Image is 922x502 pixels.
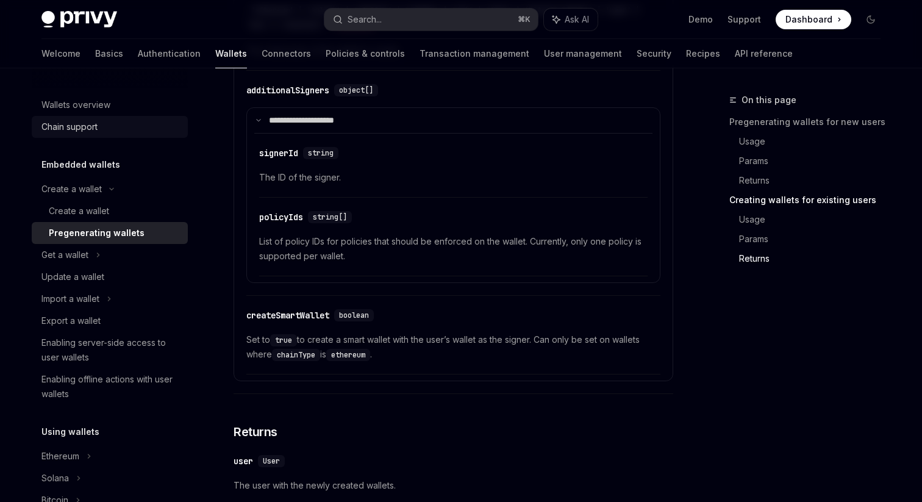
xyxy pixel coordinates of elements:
[326,349,370,361] code: ethereum
[729,112,890,132] a: Pregenerating wallets for new users
[32,368,188,405] a: Enabling offline actions with user wallets
[348,12,382,27] div: Search...
[729,190,890,210] a: Creating wallets for existing users
[234,455,253,467] div: user
[32,200,188,222] a: Create a wallet
[95,39,123,68] a: Basics
[742,93,796,107] span: On this page
[688,13,713,26] a: Demo
[234,423,277,440] span: Returns
[739,249,890,268] a: Returns
[270,334,297,346] code: true
[339,310,369,320] span: boolean
[259,170,648,185] span: The ID of the signer.
[308,148,334,158] span: string
[637,39,671,68] a: Security
[262,39,311,68] a: Connectors
[785,13,832,26] span: Dashboard
[739,210,890,229] a: Usage
[313,212,347,222] span: string[]
[420,39,529,68] a: Transaction management
[41,471,69,486] div: Solana
[138,39,201,68] a: Authentication
[246,84,329,96] div: additionalSigners
[324,9,538,30] button: Search...⌘K
[41,425,99,439] h5: Using wallets
[727,13,761,26] a: Support
[41,335,180,365] div: Enabling server-side access to user wallets
[544,9,598,30] button: Ask AI
[259,211,303,223] div: policyIds
[41,314,101,328] div: Export a wallet
[32,310,188,332] a: Export a wallet
[41,98,110,112] div: Wallets overview
[263,456,280,466] span: User
[41,372,180,401] div: Enabling offline actions with user wallets
[686,39,720,68] a: Recipes
[246,309,329,321] div: createSmartWallet
[41,120,98,134] div: Chain support
[544,39,622,68] a: User management
[272,349,320,361] code: chainType
[234,478,673,493] span: The user with the newly created wallets.
[32,332,188,368] a: Enabling server-side access to user wallets
[41,449,79,464] div: Ethereum
[41,11,117,28] img: dark logo
[32,222,188,244] a: Pregenerating wallets
[326,39,405,68] a: Policies & controls
[32,116,188,138] a: Chain support
[735,39,793,68] a: API reference
[565,13,589,26] span: Ask AI
[49,204,109,218] div: Create a wallet
[32,94,188,116] a: Wallets overview
[41,182,102,196] div: Create a wallet
[49,226,145,240] div: Pregenerating wallets
[246,332,660,362] span: Set to to create a smart wallet with the user’s wallet as the signer. Can only be set on wallets ...
[861,10,881,29] button: Toggle dark mode
[518,15,531,24] span: ⌘ K
[41,157,120,172] h5: Embedded wallets
[339,85,373,95] span: object[]
[215,39,247,68] a: Wallets
[259,147,298,159] div: signerId
[776,10,851,29] a: Dashboard
[41,292,99,306] div: Import a wallet
[41,39,80,68] a: Welcome
[739,151,890,171] a: Params
[739,171,890,190] a: Returns
[41,270,104,284] div: Update a wallet
[739,132,890,151] a: Usage
[32,266,188,288] a: Update a wallet
[739,229,890,249] a: Params
[41,248,88,262] div: Get a wallet
[259,234,648,264] span: List of policy IDs for policies that should be enforced on the wallet. Currently, only one policy...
